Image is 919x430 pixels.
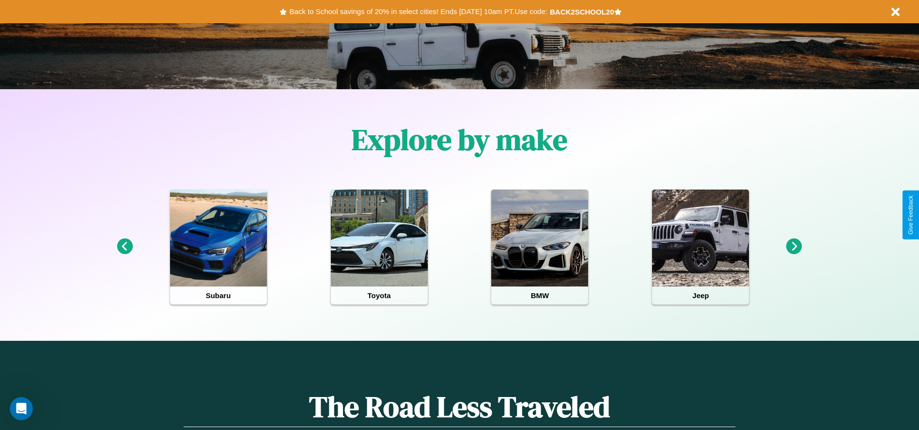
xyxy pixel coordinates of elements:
h1: The Road Less Traveled [184,387,735,427]
b: BACK2SCHOOL20 [550,8,614,16]
h4: BMW [491,287,588,304]
button: Back to School savings of 20% in select cities! Ends [DATE] 10am PT.Use code: [287,5,549,18]
h1: Explore by make [352,120,567,159]
div: Give Feedback [907,195,914,235]
h4: Toyota [331,287,428,304]
iframe: Intercom live chat [10,397,33,420]
h4: Subaru [170,287,267,304]
h4: Jeep [652,287,749,304]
